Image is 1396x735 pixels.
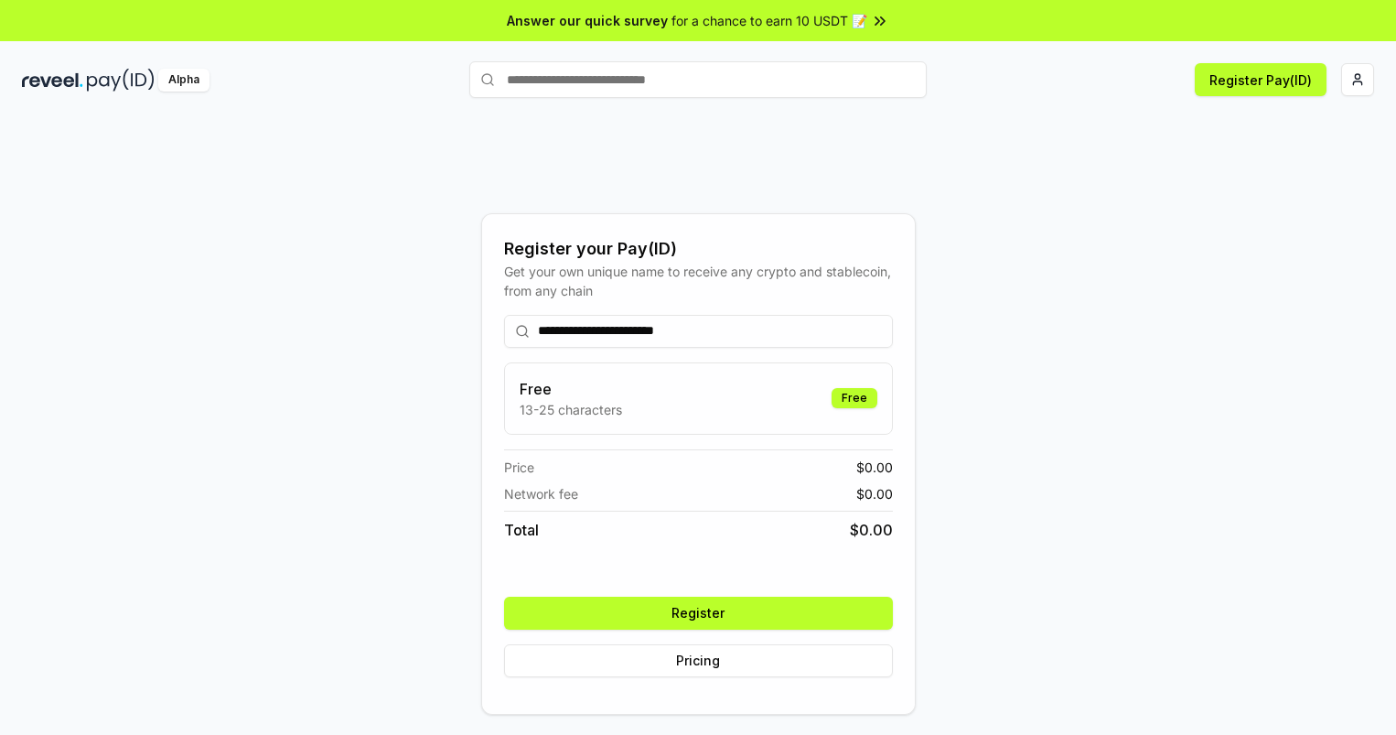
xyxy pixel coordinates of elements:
[856,458,893,477] span: $ 0.00
[832,388,877,408] div: Free
[504,644,893,677] button: Pricing
[504,597,893,630] button: Register
[22,69,83,92] img: reveel_dark
[520,400,622,419] p: 13-25 characters
[1195,63,1326,96] button: Register Pay(ID)
[850,519,893,541] span: $ 0.00
[504,458,534,477] span: Price
[504,236,893,262] div: Register your Pay(ID)
[158,69,209,92] div: Alpha
[504,519,539,541] span: Total
[87,69,155,92] img: pay_id
[507,11,668,30] span: Answer our quick survey
[504,484,578,503] span: Network fee
[504,262,893,300] div: Get your own unique name to receive any crypto and stablecoin, from any chain
[856,484,893,503] span: $ 0.00
[671,11,867,30] span: for a chance to earn 10 USDT 📝
[520,378,622,400] h3: Free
